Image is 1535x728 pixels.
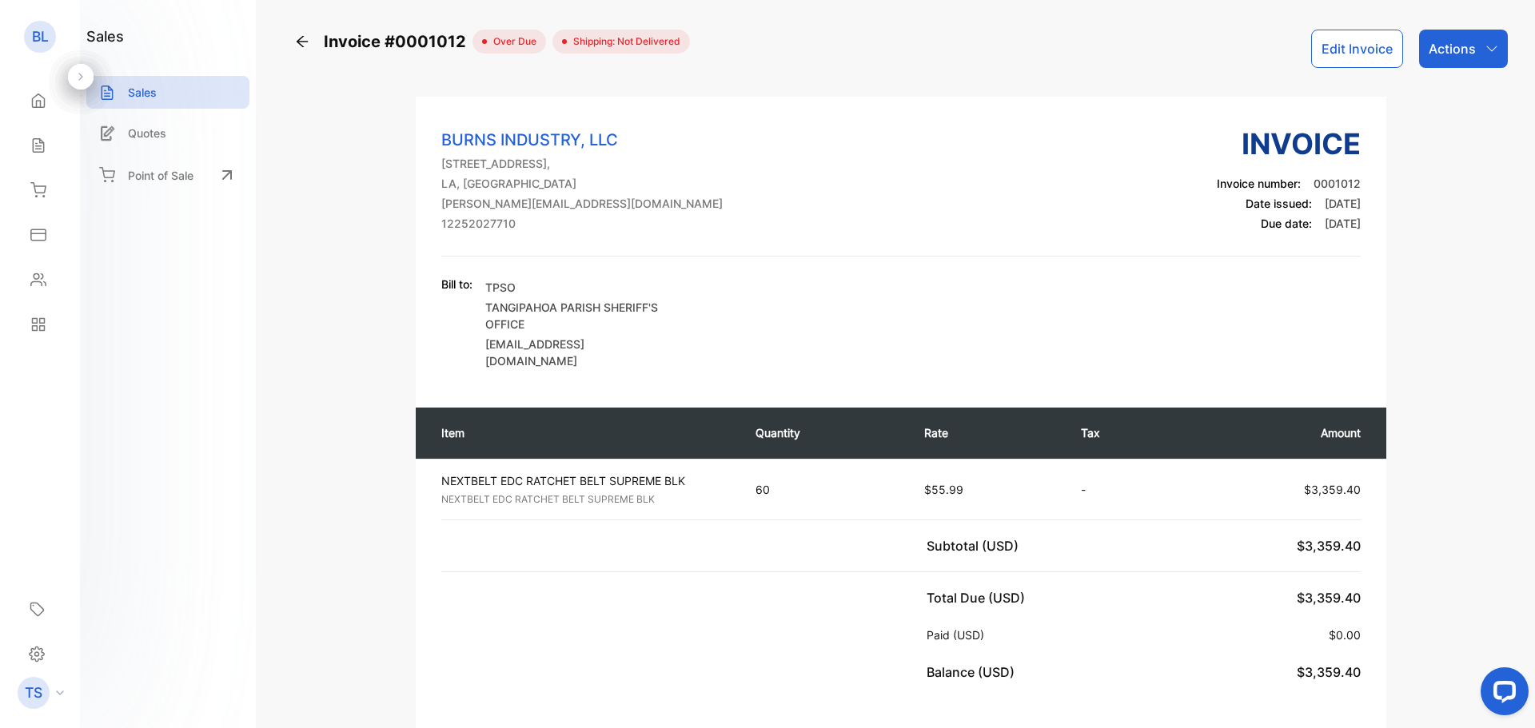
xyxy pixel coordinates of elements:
span: [DATE] [1325,197,1361,210]
a: Quotes [86,117,249,149]
p: Amount [1193,424,1361,441]
h1: sales [86,26,124,47]
span: 0001012 [1314,177,1361,190]
p: Point of Sale [128,167,193,184]
span: $55.99 [924,483,963,496]
p: [PERSON_NAME][EMAIL_ADDRESS][DOMAIN_NAME] [441,195,723,212]
p: Paid (USD) [927,627,991,643]
p: [EMAIL_ADDRESS][DOMAIN_NAME] [485,336,669,369]
span: $3,359.40 [1297,590,1361,606]
p: Subtotal (USD) [927,536,1025,555]
button: Actions [1419,30,1508,68]
a: Sales [86,76,249,109]
span: $0.00 [1329,628,1361,642]
span: $3,359.40 [1297,664,1361,680]
p: [STREET_ADDRESS], [441,155,723,172]
p: Total Due (USD) [927,588,1031,607]
span: Invoice #0001012 [324,30,472,54]
p: TS [25,682,42,703]
p: Tax [1081,424,1162,441]
p: NEXTBELT EDC RATCHET BELT SUPREME BLK [441,472,727,489]
p: Balance (USD) [927,662,1021,682]
span: [DATE] [1325,217,1361,230]
p: 60 [756,481,892,498]
p: Quotes [128,125,166,141]
p: Sales [128,84,157,101]
a: Point of Sale [86,157,249,193]
p: LA, [GEOGRAPHIC_DATA] [441,175,723,192]
p: NEXTBELT EDC RATCHET BELT SUPREME BLK [441,492,727,507]
p: BL [32,26,49,47]
p: - [1081,481,1162,498]
button: Edit Invoice [1311,30,1403,68]
span: Shipping: Not Delivered [567,34,680,49]
p: BURNS INDUSTRY, LLC [441,128,723,152]
h3: Invoice [1217,122,1361,165]
p: Rate [924,424,1049,441]
p: TANGIPAHOA PARISH SHERIFF'S OFFICE [485,299,669,332]
span: $3,359.40 [1297,538,1361,554]
p: Actions [1429,39,1476,58]
span: Date issued: [1246,197,1312,210]
p: 12252027710 [441,215,723,232]
span: Invoice number: [1217,177,1301,190]
p: Item [441,424,724,441]
p: TPSO [485,279,669,296]
span: $3,359.40 [1304,483,1361,496]
span: over due [487,34,536,49]
p: Bill to: [441,276,472,292]
iframe: LiveChat chat widget [1468,661,1535,728]
p: Quantity [756,424,892,441]
span: Due date: [1261,217,1312,230]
